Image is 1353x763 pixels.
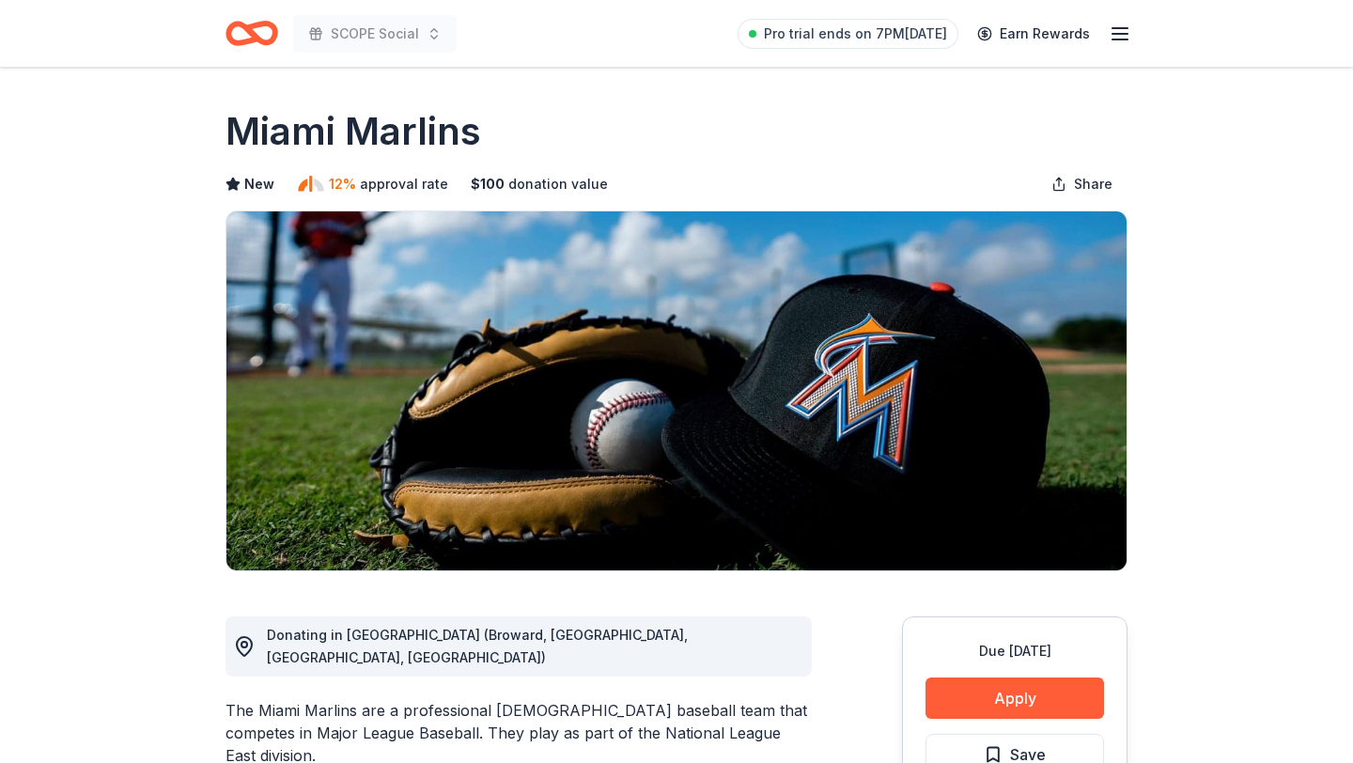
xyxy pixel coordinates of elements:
[331,23,419,45] span: SCOPE Social
[508,173,608,195] span: donation value
[966,17,1101,51] a: Earn Rewards
[244,173,274,195] span: New
[329,173,356,195] span: 12%
[225,11,278,55] a: Home
[764,23,947,45] span: Pro trial ends on 7PM[DATE]
[226,211,1127,570] img: Image for Miami Marlins
[1036,165,1127,203] button: Share
[925,640,1104,662] div: Due [DATE]
[267,627,688,665] span: Donating in [GEOGRAPHIC_DATA] (Broward, [GEOGRAPHIC_DATA], [GEOGRAPHIC_DATA], [GEOGRAPHIC_DATA])
[1074,173,1112,195] span: Share
[293,15,457,53] button: SCOPE Social
[225,105,481,158] h1: Miami Marlins
[360,173,448,195] span: approval rate
[925,677,1104,719] button: Apply
[738,19,958,49] a: Pro trial ends on 7PM[DATE]
[471,173,505,195] span: $ 100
